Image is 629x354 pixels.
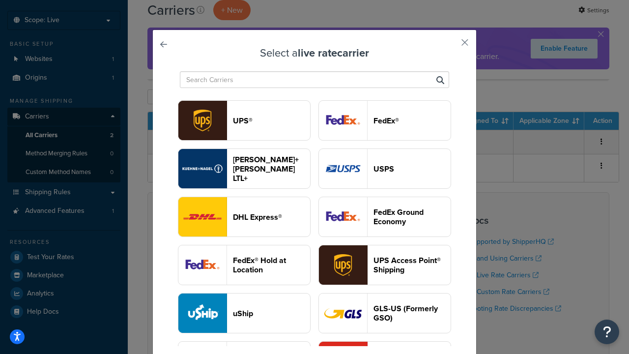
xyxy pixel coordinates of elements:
img: usps logo [319,149,367,188]
header: FedEx® [373,116,451,125]
img: uShip logo [178,294,227,333]
input: Search Carriers [180,71,449,88]
img: gso logo [319,294,367,333]
header: GLS-US (Formerly GSO) [373,304,451,323]
h3: Select a [177,47,452,59]
button: reTransFreight logo[PERSON_NAME]+[PERSON_NAME] LTL+ [178,148,311,189]
header: FedEx® Hold at Location [233,256,310,274]
button: fedEx logoFedEx® [318,100,451,141]
button: fedExLocation logoFedEx® Hold at Location [178,245,311,285]
button: Open Resource Center [595,320,619,344]
img: dhl logo [178,197,227,236]
header: [PERSON_NAME]+[PERSON_NAME] LTL+ [233,155,310,183]
img: fedEx logo [319,101,367,140]
header: FedEx Ground Economy [373,207,451,226]
button: usps logoUSPS [318,148,451,189]
strong: live rate carrier [298,45,369,61]
header: DHL Express® [233,212,310,222]
img: ups logo [178,101,227,140]
header: uShip [233,309,310,318]
button: uShip logouShip [178,293,311,333]
button: ups logoUPS® [178,100,311,141]
header: USPS [373,164,451,174]
img: reTransFreight logo [178,149,227,188]
header: UPS® [233,116,310,125]
button: smartPost logoFedEx Ground Economy [318,197,451,237]
header: UPS Access Point® Shipping [373,256,451,274]
button: dhl logoDHL Express® [178,197,311,237]
img: accessPoint logo [319,245,367,285]
img: smartPost logo [319,197,367,236]
button: gso logoGLS-US (Formerly GSO) [318,293,451,333]
img: fedExLocation logo [178,245,227,285]
button: accessPoint logoUPS Access Point® Shipping [318,245,451,285]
